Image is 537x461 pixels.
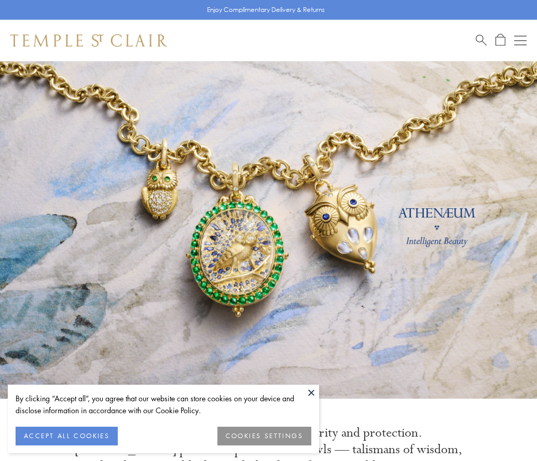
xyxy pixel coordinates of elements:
[495,34,505,47] a: Open Shopping Bag
[16,392,311,416] div: By clicking “Accept all”, you agree that our website can store cookies on your device and disclos...
[217,427,311,445] button: COOKIES SETTINGS
[514,34,527,47] button: Open navigation
[207,5,325,15] p: Enjoy Complimentary Delivery & Returns
[16,427,118,445] button: ACCEPT ALL COOKIES
[476,34,487,47] a: Search
[10,34,167,47] img: Temple St. Clair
